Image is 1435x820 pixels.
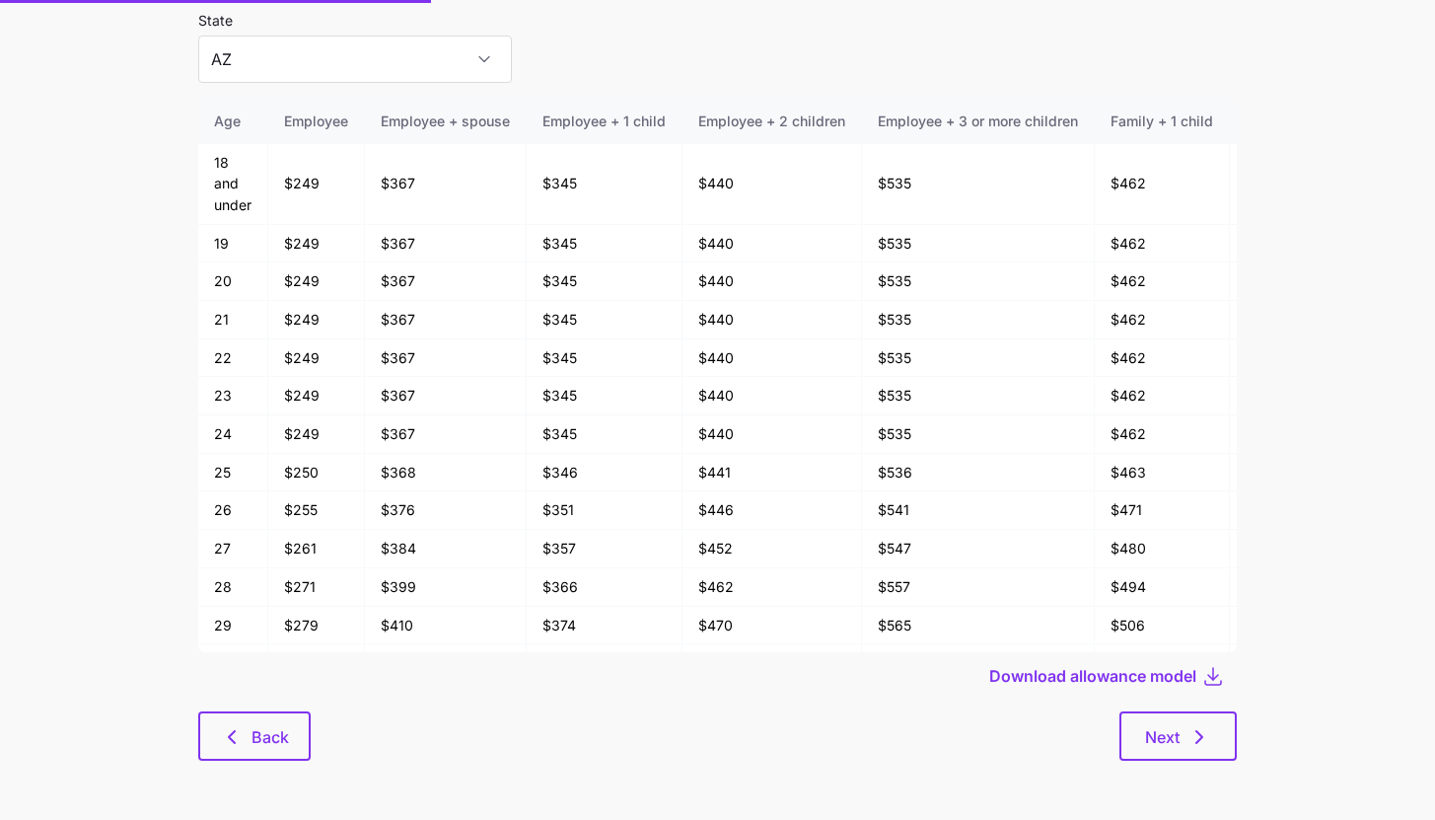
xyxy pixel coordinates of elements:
[268,491,365,530] td: $255
[1230,491,1389,530] td: $566
[198,530,268,568] td: 27
[365,454,527,492] td: $368
[1095,301,1230,339] td: $462
[527,339,682,378] td: $345
[527,568,682,607] td: $366
[862,301,1095,339] td: $535
[527,530,682,568] td: $357
[1230,530,1389,568] td: $575
[198,36,512,83] input: Select a state
[198,415,268,454] td: 24
[198,225,268,263] td: 19
[1095,607,1230,645] td: $506
[1095,339,1230,378] td: $462
[862,377,1095,415] td: $535
[1095,568,1230,607] td: $494
[682,339,862,378] td: $440
[365,530,527,568] td: $384
[198,607,268,645] td: 29
[989,664,1196,688] span: Download allowance model
[1095,644,1230,683] td: $511
[268,377,365,415] td: $249
[862,644,1095,683] td: $569
[1230,144,1389,225] td: $557
[1230,301,1389,339] td: $557
[198,339,268,378] td: 22
[682,607,862,645] td: $470
[1230,644,1389,683] td: $607
[365,225,527,263] td: $367
[198,568,268,607] td: 28
[527,377,682,415] td: $345
[862,415,1095,454] td: $535
[1095,491,1230,530] td: $471
[198,10,233,32] label: State
[268,339,365,378] td: $249
[527,644,682,683] td: $378
[682,144,862,225] td: $440
[682,377,862,415] td: $440
[862,339,1095,378] td: $535
[862,262,1095,301] td: $535
[365,144,527,225] td: $367
[198,491,268,530] td: 26
[862,607,1095,645] td: $565
[198,144,268,225] td: 18 and under
[682,530,862,568] td: $452
[268,568,365,607] td: $271
[268,144,365,225] td: $249
[198,377,268,415] td: 23
[1095,415,1230,454] td: $462
[268,530,365,568] td: $261
[862,454,1095,492] td: $536
[198,711,311,761] button: Back
[1145,725,1180,749] span: Next
[542,111,666,132] div: Employee + 1 child
[381,111,510,132] div: Employee + spouse
[862,225,1095,263] td: $535
[682,225,862,263] td: $440
[268,454,365,492] td: $250
[1095,530,1230,568] td: $480
[198,262,268,301] td: 20
[527,262,682,301] td: $345
[1095,377,1230,415] td: $462
[365,301,527,339] td: $367
[268,415,365,454] td: $249
[1230,568,1389,607] td: $589
[698,111,845,132] div: Employee + 2 children
[862,568,1095,607] td: $557
[527,225,682,263] td: $345
[1230,415,1389,454] td: $557
[682,568,862,607] td: $462
[682,644,862,683] td: $474
[989,664,1201,688] button: Download allowance model
[365,339,527,378] td: $367
[862,530,1095,568] td: $547
[365,607,527,645] td: $410
[214,111,251,132] div: Age
[268,644,365,683] td: $283
[268,262,365,301] td: $249
[682,491,862,530] td: $446
[1230,262,1389,301] td: $557
[862,144,1095,225] td: $535
[365,644,527,683] td: $416
[284,111,348,132] div: Employee
[1230,339,1389,378] td: $557
[1095,454,1230,492] td: $463
[1230,225,1389,263] td: $557
[1119,711,1237,761] button: Next
[1230,607,1389,645] td: $601
[1111,111,1213,132] div: Family + 1 child
[365,415,527,454] td: $367
[1095,144,1230,225] td: $462
[862,491,1095,530] td: $541
[268,607,365,645] td: $279
[527,607,682,645] td: $374
[365,568,527,607] td: $399
[198,301,268,339] td: 21
[527,454,682,492] td: $346
[878,111,1078,132] div: Employee + 3 or more children
[365,262,527,301] td: $367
